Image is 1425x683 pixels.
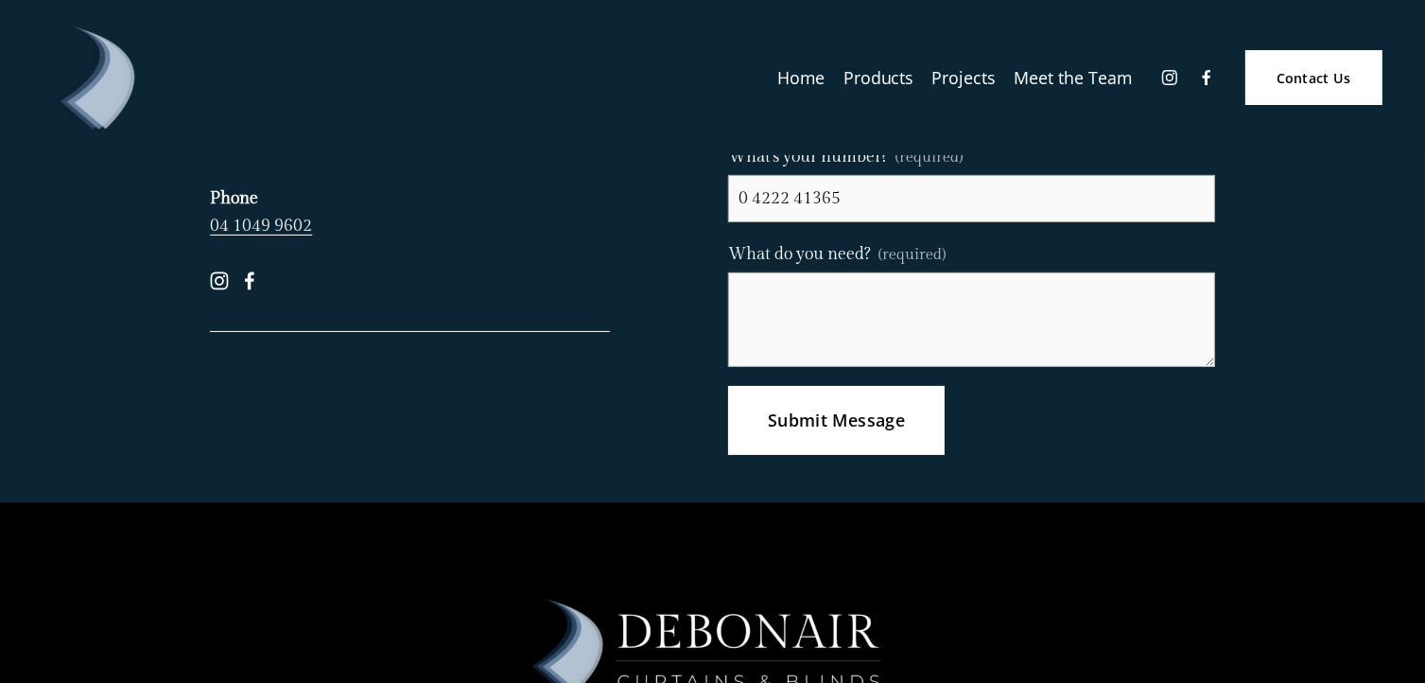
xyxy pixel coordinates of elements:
[931,61,995,95] a: Projects
[210,271,229,290] a: Instagram
[210,188,258,208] strong: Phone
[728,386,944,456] button: Submit MessageSubmit Message
[843,62,913,93] span: Products
[240,271,259,290] a: Facebook
[728,144,887,171] span: What's your number?
[210,216,312,236] a: 04 1049 9602
[878,243,946,268] span: (required)
[1245,50,1382,106] a: Contact Us
[768,409,905,431] span: Submit Message
[843,61,913,95] a: folder dropdown
[777,61,825,95] a: Home
[728,241,870,269] span: What do you need?
[43,26,147,130] img: Debonair | Curtains, Blinds, Shutters &amp; Awnings
[895,150,963,166] span: (required)
[1160,68,1179,87] a: Instagram
[1197,68,1216,87] a: Facebook
[1014,61,1132,95] a: Meet the Team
